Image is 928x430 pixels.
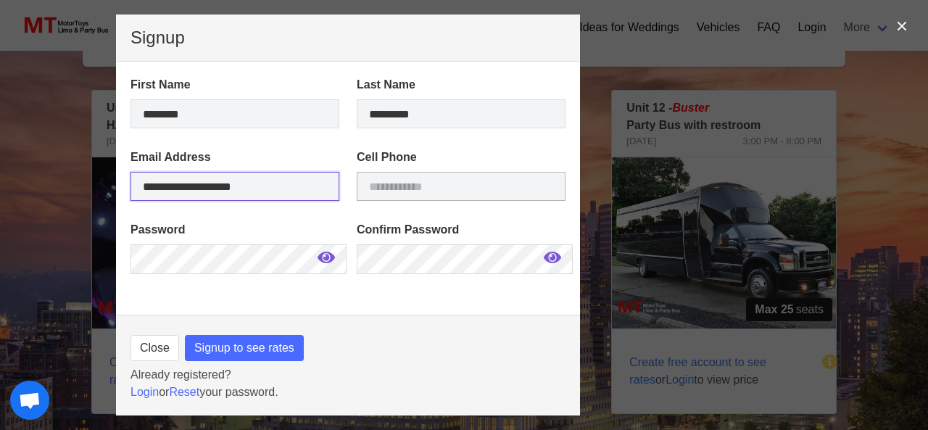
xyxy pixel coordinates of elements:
p: Signup [130,29,565,46]
label: Email Address [130,149,339,166]
div: Open chat [10,381,49,420]
p: Already registered? [130,366,565,384]
a: Reset [169,386,199,398]
button: Signup to see rates [185,335,304,361]
label: Password [130,221,339,239]
label: Cell Phone [357,149,565,166]
label: First Name [130,76,339,94]
button: Close [130,335,179,361]
label: Confirm Password [357,221,565,239]
p: or your password. [130,384,565,401]
label: Last Name [357,76,565,94]
a: Login [130,386,159,398]
iframe: reCAPTCHA [130,294,351,403]
span: Signup to see rates [194,339,294,357]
